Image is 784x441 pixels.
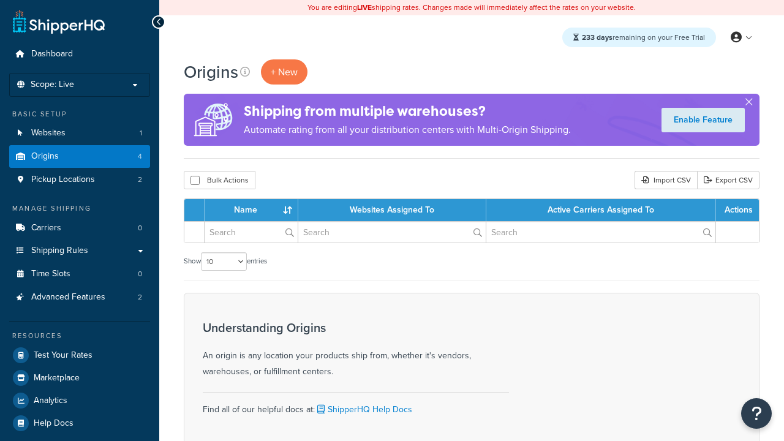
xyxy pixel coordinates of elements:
[9,263,150,285] li: Time Slots
[9,168,150,191] li: Pickup Locations
[31,128,66,138] span: Websites
[9,122,150,145] li: Websites
[486,222,715,243] input: Search
[271,65,298,79] span: + New
[9,412,150,434] a: Help Docs
[31,151,59,162] span: Origins
[562,28,716,47] div: remaining on your Free Trial
[31,80,74,90] span: Scope: Live
[31,246,88,256] span: Shipping Rules
[486,199,716,221] th: Active Carriers Assigned To
[138,223,142,233] span: 0
[716,199,759,221] th: Actions
[298,199,486,221] th: Websites Assigned To
[9,217,150,239] a: Carriers 0
[34,396,67,406] span: Analytics
[9,43,150,66] a: Dashboard
[203,321,509,380] div: An origin is any location your products ship from, whether it's vendors, warehouses, or fulfillme...
[138,292,142,303] span: 2
[9,203,150,214] div: Manage Shipping
[261,59,307,85] a: + New
[31,269,70,279] span: Time Slots
[34,350,92,361] span: Test Your Rates
[184,252,267,271] label: Show entries
[9,390,150,412] a: Analytics
[205,199,298,221] th: Name
[697,171,759,189] a: Export CSV
[31,292,105,303] span: Advanced Features
[661,108,745,132] a: Enable Feature
[9,145,150,168] a: Origins 4
[9,286,150,309] li: Advanced Features
[201,252,247,271] select: Showentries
[9,145,150,168] li: Origins
[205,222,298,243] input: Search
[34,418,73,429] span: Help Docs
[138,175,142,185] span: 2
[741,398,772,429] button: Open Resource Center
[9,217,150,239] li: Carriers
[9,367,150,389] a: Marketplace
[244,101,571,121] h4: Shipping from multiple warehouses?
[138,151,142,162] span: 4
[138,269,142,279] span: 0
[244,121,571,138] p: Automate rating from all your distribution centers with Multi-Origin Shipping.
[9,168,150,191] a: Pickup Locations 2
[203,392,509,418] div: Find all of our helpful docs at:
[298,222,486,243] input: Search
[184,94,244,146] img: ad-origins-multi-dfa493678c5a35abed25fd24b4b8a3fa3505936ce257c16c00bdefe2f3200be3.png
[9,122,150,145] a: Websites 1
[9,344,150,366] a: Test Your Rates
[9,109,150,119] div: Basic Setup
[13,9,105,34] a: ShipperHQ Home
[140,128,142,138] span: 1
[31,175,95,185] span: Pickup Locations
[203,321,509,334] h3: Understanding Origins
[582,32,612,43] strong: 233 days
[315,403,412,416] a: ShipperHQ Help Docs
[9,263,150,285] a: Time Slots 0
[34,373,80,383] span: Marketplace
[31,223,61,233] span: Carriers
[635,171,697,189] div: Import CSV
[9,239,150,262] a: Shipping Rules
[184,60,238,84] h1: Origins
[9,331,150,341] div: Resources
[184,171,255,189] button: Bulk Actions
[357,2,372,13] b: LIVE
[9,286,150,309] a: Advanced Features 2
[31,49,73,59] span: Dashboard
